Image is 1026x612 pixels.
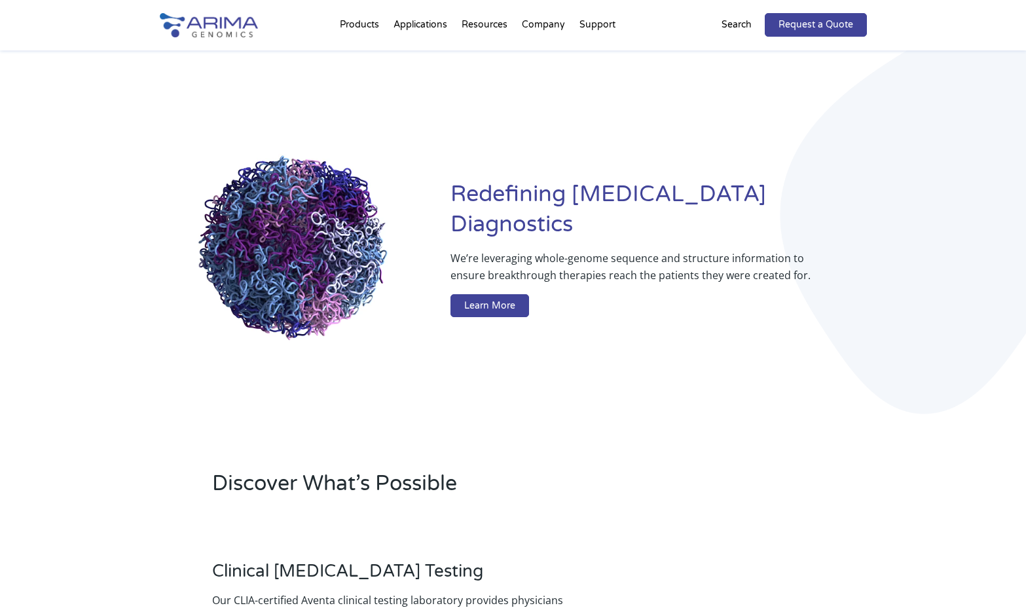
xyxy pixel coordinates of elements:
a: Request a Quote [765,13,867,37]
p: We’re leveraging whole-genome sequence and structure information to ensure breakthrough therapies... [450,250,814,294]
h1: Redefining [MEDICAL_DATA] Diagnostics [450,180,866,250]
h2: Discover What’s Possible [212,469,680,508]
h3: Clinical [MEDICAL_DATA] Testing [212,561,568,592]
p: Search [722,16,752,33]
iframe: Chat Widget [961,549,1026,612]
img: Arima-Genomics-logo [160,13,258,37]
a: Learn More [450,294,529,318]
